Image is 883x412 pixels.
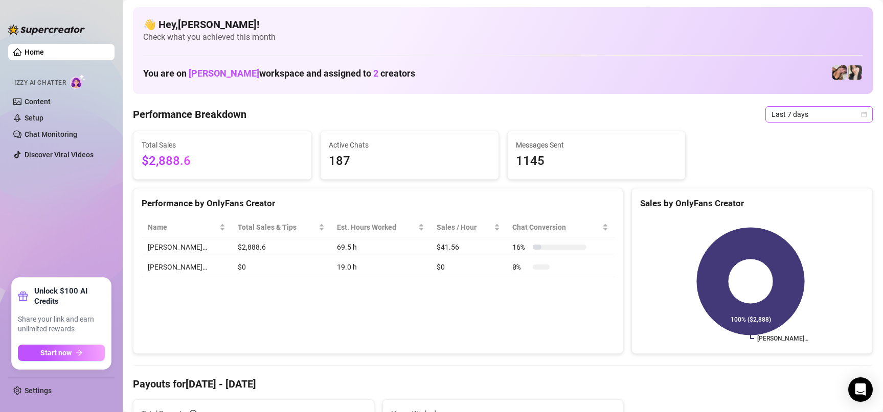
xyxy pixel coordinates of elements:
[238,222,316,233] span: Total Sales & Tips
[133,377,873,391] h4: Payouts for [DATE] - [DATE]
[373,68,378,79] span: 2
[40,349,72,357] span: Start now
[506,217,615,237] th: Chat Conversion
[512,241,529,253] span: 16 %
[232,237,331,257] td: $2,888.6
[757,335,808,342] text: [PERSON_NAME]…
[143,32,863,43] span: Check what you achieved this month
[232,257,331,277] td: $0
[25,130,77,138] a: Chat Monitoring
[331,257,431,277] td: 19.0 h
[142,237,232,257] td: [PERSON_NAME]…
[832,65,847,80] img: Christina
[142,217,232,237] th: Name
[18,345,105,361] button: Start nowarrow-right
[148,222,217,233] span: Name
[34,286,105,306] strong: Unlock $100 AI Credits
[516,152,677,171] span: 1145
[848,377,873,402] div: Open Intercom Messenger
[331,237,431,257] td: 69.5 h
[512,261,529,273] span: 0 %
[8,25,85,35] img: logo-BBDzfeDw.svg
[142,257,232,277] td: [PERSON_NAME]…
[25,151,94,159] a: Discover Viral Videos
[142,139,303,151] span: Total Sales
[437,222,492,233] span: Sales / Hour
[14,78,66,88] span: Izzy AI Chatter
[76,349,83,356] span: arrow-right
[431,217,506,237] th: Sales / Hour
[25,48,44,56] a: Home
[512,222,600,233] span: Chat Conversion
[143,68,415,79] h1: You are on workspace and assigned to creators
[431,237,506,257] td: $41.56
[861,111,867,117] span: calendar
[133,107,246,122] h4: Performance Breakdown
[431,257,506,277] td: $0
[329,152,490,171] span: 187
[25,98,51,106] a: Content
[848,65,862,80] img: Christina
[70,74,86,89] img: AI Chatter
[772,107,867,122] span: Last 7 days
[232,217,331,237] th: Total Sales & Tips
[142,152,303,171] span: $2,888.6
[329,139,490,151] span: Active Chats
[25,386,52,395] a: Settings
[337,222,417,233] div: Est. Hours Worked
[25,114,43,122] a: Setup
[18,291,28,301] span: gift
[143,17,863,32] h4: 👋 Hey, [PERSON_NAME] !
[18,314,105,334] span: Share your link and earn unlimited rewards
[516,139,677,151] span: Messages Sent
[189,68,259,79] span: [PERSON_NAME]
[142,197,615,210] div: Performance by OnlyFans Creator
[640,197,864,210] div: Sales by OnlyFans Creator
